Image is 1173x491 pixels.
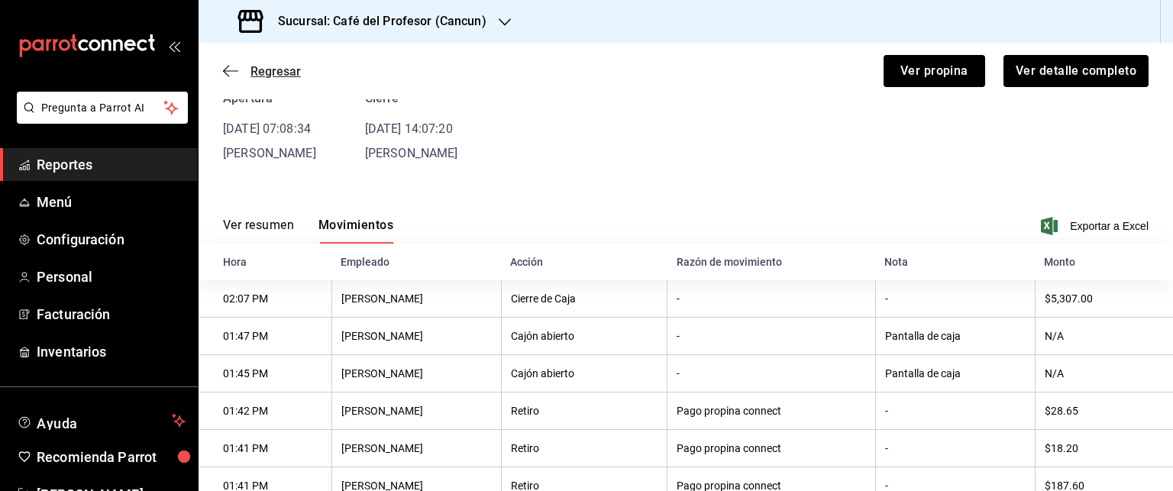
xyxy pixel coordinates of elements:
th: Razón de movimiento [667,244,876,280]
th: 01:41 PM [199,430,331,467]
th: Cajón abierto [501,318,667,355]
button: open_drawer_menu [168,40,180,52]
th: Pago propina connect [667,430,876,467]
th: [PERSON_NAME] [331,430,501,467]
span: Recomienda Parrot [37,447,186,467]
th: Pantalla de caja [875,318,1035,355]
th: - [875,430,1035,467]
th: - [667,280,876,318]
button: Ver detalle completo [1003,55,1149,87]
th: - [875,392,1035,430]
a: Pregunta a Parrot AI [11,111,188,127]
th: [PERSON_NAME] [331,392,501,430]
th: Empleado [331,244,501,280]
span: [PERSON_NAME] [365,146,458,160]
th: Nota [875,244,1035,280]
th: Pantalla de caja [875,355,1035,392]
th: N/A [1035,318,1173,355]
span: Ayuda [37,412,166,430]
th: $18.20 [1035,430,1173,467]
th: 01:45 PM [199,355,331,392]
span: Configuración [37,229,186,250]
th: [PERSON_NAME] [331,318,501,355]
span: Regresar [250,64,301,79]
th: Monto [1035,244,1173,280]
th: Hora [199,244,331,280]
th: 01:47 PM [199,318,331,355]
th: Retiro [501,392,667,430]
button: Pregunta a Parrot AI [17,92,188,124]
th: Cierre de Caja [501,280,667,318]
span: Reportes [37,154,186,175]
span: Inventarios [37,341,186,362]
th: - [875,280,1035,318]
th: Cajón abierto [501,355,667,392]
span: Pregunta a Parrot AI [41,100,164,116]
th: [PERSON_NAME] [331,355,501,392]
span: Facturación [37,304,186,325]
button: Movimientos [318,218,393,244]
h3: Sucursal: Café del Profesor (Cancun) [266,12,486,31]
time: [DATE] 07:08:34 [223,121,311,136]
th: 02:07 PM [199,280,331,318]
span: Menú [37,192,186,212]
div: navigation tabs [223,218,393,244]
button: Ver propina [884,55,985,87]
button: Ver resumen [223,218,294,244]
th: 01:42 PM [199,392,331,430]
th: - [667,318,876,355]
th: [PERSON_NAME] [331,280,501,318]
th: Acción [501,244,667,280]
span: Personal [37,266,186,287]
button: Regresar [223,64,301,79]
th: N/A [1035,355,1173,392]
span: [PERSON_NAME] [223,146,316,160]
th: $28.65 [1035,392,1173,430]
th: Pago propina connect [667,392,876,430]
th: Retiro [501,430,667,467]
th: - [667,355,876,392]
time: [DATE] 14:07:20 [365,121,453,136]
th: $5,307.00 [1035,280,1173,318]
button: Exportar a Excel [1044,217,1149,235]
